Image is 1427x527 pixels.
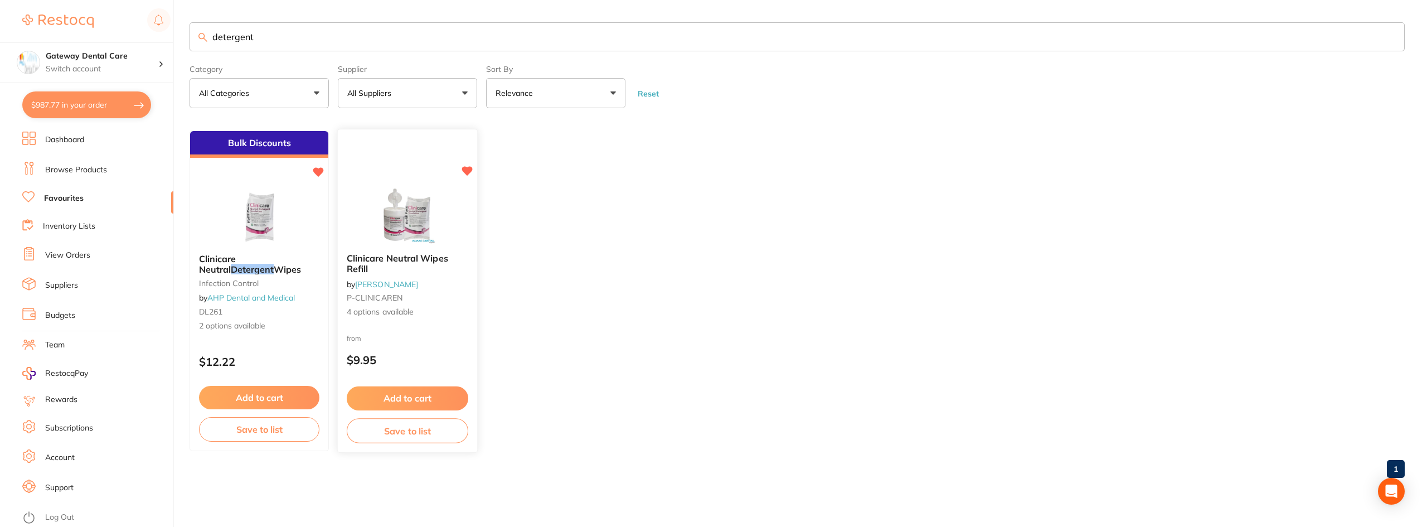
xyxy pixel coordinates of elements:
[347,334,361,342] span: from
[17,51,40,74] img: Gateway Dental Care
[190,131,328,158] div: Bulk Discounts
[46,64,158,75] p: Switch account
[22,367,36,380] img: RestocqPay
[45,512,74,523] a: Log Out
[207,293,295,303] a: AHP Dental and Medical
[199,355,319,368] p: $12.22
[43,221,95,232] a: Inventory Lists
[45,165,107,176] a: Browse Products
[45,394,77,405] a: Rewards
[199,307,222,317] span: DL261
[190,65,329,74] label: Category
[46,51,158,62] h4: Gateway Dental Care
[486,78,625,108] button: Relevance
[45,280,78,291] a: Suppliers
[199,417,319,442] button: Save to list
[347,386,468,410] button: Add to cart
[45,368,88,379] span: RestocqPay
[22,367,88,380] a: RestocqPay
[22,91,151,118] button: $987.77 in your order
[45,340,65,351] a: Team
[44,193,84,204] a: Favourites
[496,88,537,99] p: Relevance
[190,78,329,108] button: All Categories
[45,310,75,321] a: Budgets
[45,250,90,261] a: View Orders
[199,88,254,99] p: All Categories
[199,279,319,288] small: infection control
[371,188,444,245] img: Clinicare Neutral Wipes Refill
[199,293,295,303] span: by
[190,22,1405,51] input: Search Favourite Products
[231,264,274,275] em: Detergent
[274,264,301,275] span: Wipes
[338,65,477,74] label: Supplier
[199,253,236,274] span: Clinicare Neutral
[22,14,94,28] img: Restocq Logo
[45,482,74,494] a: Support
[347,279,418,289] span: by
[45,423,93,434] a: Subscriptions
[347,307,468,318] span: 4 options available
[338,78,477,108] button: All Suppliers
[634,89,662,99] button: Reset
[347,293,402,303] span: P-CLINICAREN
[22,509,170,527] button: Log Out
[199,254,319,274] b: Clinicare Neutral Detergent Wipes
[45,134,84,146] a: Dashboard
[1378,478,1405,505] div: Open Intercom Messenger
[199,321,319,332] span: 2 options available
[347,418,468,443] button: Save to list
[199,386,319,409] button: Add to cart
[355,279,418,289] a: [PERSON_NAME]
[486,65,625,74] label: Sort By
[45,452,75,463] a: Account
[347,254,468,274] b: Clinicare Neutral Wipes Refill
[223,189,295,245] img: Clinicare Neutral Detergent Wipes
[22,8,94,34] a: Restocq Logo
[347,88,396,99] p: All Suppliers
[347,354,468,367] p: $9.95
[347,253,448,275] span: Clinicare Neutral Wipes Refill
[1387,458,1405,480] a: 1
